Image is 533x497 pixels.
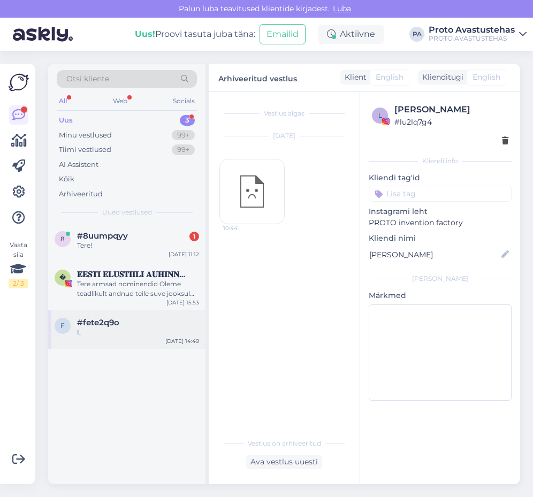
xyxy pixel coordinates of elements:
[394,116,508,128] div: # lu2lq7g4
[223,224,263,232] span: 10:44
[60,235,65,243] span: 8
[429,26,527,43] a: Proto AvastustehasPROTO AVASTUSTEHAS
[218,70,297,85] label: Arhiveeritud vestlus
[77,279,199,299] div: Tere armsad nominendid Oleme teadlikult andnud teile suve jooksul võimaluse veidi puhata [PERSON_...
[59,273,66,281] span: �
[59,159,98,170] div: AI Assistent
[369,206,512,217] p: Instagrami leht
[111,94,130,108] div: Web
[189,232,199,241] div: 1
[330,4,354,13] span: Luba
[219,109,349,118] div: Vestlus algas
[394,103,508,116] div: [PERSON_NAME]
[248,439,321,448] span: Vestlus on arhiveeritud
[260,24,306,44] button: Emailid
[429,26,515,34] div: Proto Avastustehas
[60,322,65,330] span: f
[180,115,195,126] div: 3
[376,72,403,83] span: English
[369,274,512,284] div: [PERSON_NAME]
[409,27,424,42] div: PA
[59,144,111,155] div: Tiimi vestlused
[77,327,199,337] div: L
[318,25,384,44] div: Aktiivne
[172,130,195,141] div: 99+
[246,455,322,469] div: Ava vestlus uuesti
[369,186,512,202] input: Lisa tag
[59,115,73,126] div: Uus
[369,217,512,228] p: PROTO invention factory
[59,174,74,185] div: Kõik
[59,130,112,141] div: Minu vestlused
[165,337,199,345] div: [DATE] 14:49
[57,94,69,108] div: All
[9,240,28,288] div: Vaata siia
[77,231,128,241] span: #8uumpqyy
[369,233,512,244] p: Kliendi nimi
[429,34,515,43] div: PROTO AVASTUSTEHAS
[369,249,499,261] input: Lisa nimi
[135,28,255,41] div: Proovi tasuta juba täna:
[171,94,197,108] div: Socials
[135,29,155,39] b: Uus!
[77,270,188,279] span: 𝐄𝐄𝐒𝐓𝐈 𝐄𝐋𝐔𝐒𝐓𝐈𝐈𝐋𝐈 𝐀𝐔𝐇𝐈𝐍𝐍𝐀𝐃
[473,72,500,83] span: English
[369,172,512,183] p: Kliendi tag'id
[369,290,512,301] p: Märkmed
[9,279,28,288] div: 2 / 3
[77,318,119,327] span: #fete2q9o
[340,72,367,83] div: Klient
[369,156,512,166] div: Kliendi info
[172,144,195,155] div: 99+
[169,250,199,258] div: [DATE] 11:12
[166,299,199,307] div: [DATE] 15:53
[66,73,109,85] span: Otsi kliente
[102,208,152,217] span: Uued vestlused
[59,189,103,200] div: Arhiveeritud
[378,111,382,119] span: l
[418,72,463,83] div: Klienditugi
[219,131,349,141] div: [DATE]
[77,241,199,250] div: Tere!
[9,72,29,93] img: Askly Logo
